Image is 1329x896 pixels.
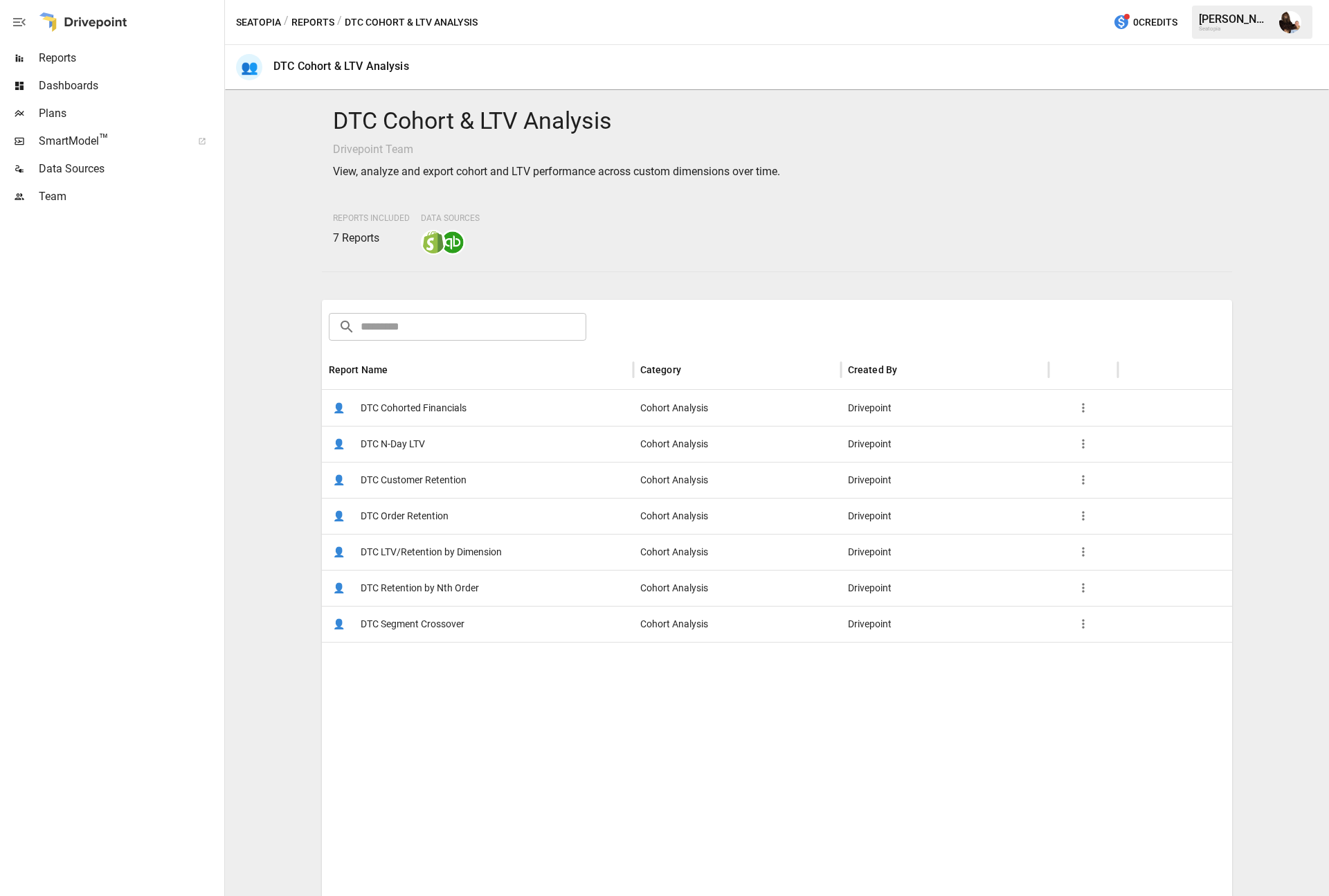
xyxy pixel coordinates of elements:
[284,14,289,31] div: /
[1133,14,1177,31] span: 0 Credits
[39,105,221,122] span: Plans
[99,131,109,148] span: ™
[841,426,1049,462] div: Drivepoint
[361,463,467,498] span: DTC Customer Retention
[329,577,350,598] span: 👤
[361,499,449,534] span: DTC Order Retention
[39,78,221,94] span: Dashboards
[329,469,350,490] span: 👤
[329,505,350,526] span: 👤
[361,571,479,606] span: DTC Retention by Nth Order
[333,163,1222,180] p: View, analyze and export cohort and LTV performance across custom dimensions over time.
[361,427,425,462] span: DTC N-Day LTV
[333,141,1222,158] p: Drivepoint Team
[633,390,841,426] div: Cohort Analysis
[1107,10,1183,35] button: 0Credits
[841,606,1049,642] div: Drivepoint
[633,534,841,570] div: Cohort Analysis
[236,14,281,31] button: Seatopia
[329,541,350,562] span: 👤
[333,213,410,223] span: Reports Included
[39,133,183,150] span: SmartModel
[422,231,444,253] img: shopify
[640,364,681,375] div: Category
[633,462,841,498] div: Cohort Analysis
[291,14,334,31] button: Reports
[1199,26,1271,32] div: Seatopia
[236,54,262,80] div: 👥
[633,426,841,462] div: Cohort Analysis
[841,390,1049,426] div: Drivepoint
[361,607,464,642] span: DTC Segment Crossover
[39,50,221,66] span: Reports
[682,360,702,379] button: Sort
[39,161,221,177] span: Data Sources
[273,60,409,73] div: DTC Cohort & LTV Analysis
[361,535,502,570] span: DTC LTV/Retention by Dimension
[841,534,1049,570] div: Drivepoint
[1279,11,1301,33] img: Ryan Dranginis
[841,570,1049,606] div: Drivepoint
[337,14,342,31] div: /
[333,230,410,247] p: 7 Reports
[329,397,350,418] span: 👤
[329,433,350,454] span: 👤
[442,231,464,253] img: quickbooks
[1199,12,1271,26] div: [PERSON_NAME]
[633,570,841,606] div: Cohort Analysis
[841,462,1049,498] div: Drivepoint
[633,498,841,534] div: Cohort Analysis
[848,364,898,375] div: Created By
[1271,3,1310,42] button: Ryan Dranginis
[329,613,350,634] span: 👤
[389,360,408,379] button: Sort
[421,213,480,223] span: Data Sources
[841,498,1049,534] div: Drivepoint
[361,391,467,426] span: DTC Cohorted Financials
[333,107,1222,136] h4: DTC Cohort & LTV Analysis
[633,606,841,642] div: Cohort Analysis
[39,188,221,205] span: Team
[329,364,388,375] div: Report Name
[898,360,918,379] button: Sort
